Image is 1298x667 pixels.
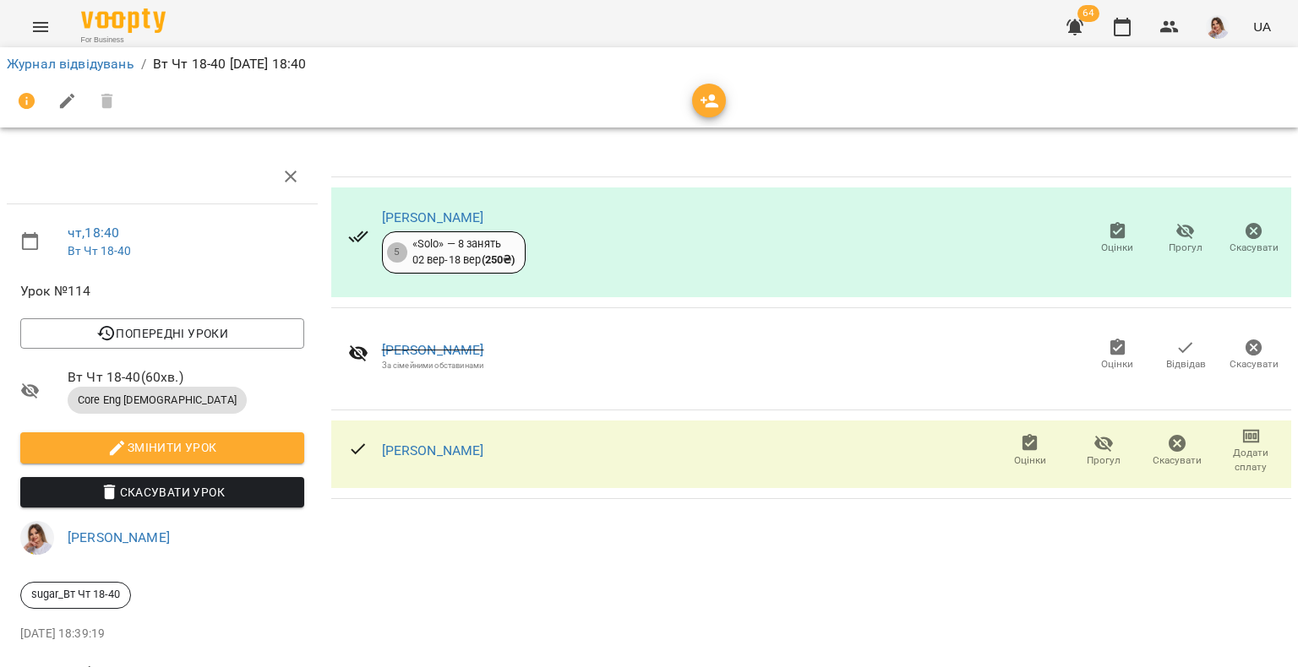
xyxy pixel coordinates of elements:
span: UA [1253,18,1271,35]
span: Core Eng [DEMOGRAPHIC_DATA] [68,393,247,408]
button: Змінити урок [20,432,304,463]
span: Урок №114 [20,281,304,301]
span: 64 [1077,5,1099,22]
a: Вт Чт 18-40 [68,244,132,258]
button: UA [1246,11,1278,42]
span: Оцінки [1101,357,1133,371]
p: Вт Чт 18-40 [DATE] 18:40 [153,54,307,74]
button: Скасувати [1141,427,1214,474]
button: Додати сплату [1214,427,1288,474]
button: Скасувати Урок [20,477,304,507]
span: sugar_Вт Чт 18-40 [21,587,130,602]
button: Скасувати [1219,215,1288,263]
a: чт , 18:40 [68,225,119,241]
li: / [141,54,146,74]
button: Скасувати [1219,332,1288,379]
div: 5 [387,242,407,263]
span: Оцінки [1101,241,1133,255]
a: [PERSON_NAME] [382,442,484,458]
span: For Business [81,35,166,46]
nav: breadcrumb [7,54,1291,74]
span: Вт Чт 18-40 ( 60 хв. ) [68,367,304,388]
button: Попередні уроки [20,318,304,349]
span: Попередні уроки [34,323,291,344]
button: Відвідав [1152,332,1220,379]
button: Оцінки [993,427,1066,474]
img: Voopty Logo [81,8,166,33]
div: «Solo» — 8 занять 02 вер - 18 вер [412,236,515,268]
a: [PERSON_NAME] [382,209,484,225]
button: Menu [20,7,61,47]
span: Прогул [1169,241,1203,255]
button: Прогул [1066,427,1140,474]
b: ( 250 ₴ ) [482,253,515,266]
span: Скасувати [1230,357,1279,371]
button: Прогул [1152,215,1220,263]
span: Прогул [1087,453,1121,468]
span: Відвідав [1166,357,1206,371]
button: Оцінки [1083,332,1152,379]
span: Скасувати Урок [34,482,291,502]
span: Оцінки [1014,453,1046,468]
button: Оцінки [1083,215,1152,263]
img: d332a1c3318355be326c790ed3ba89f4.jpg [20,521,54,555]
a: Журнал відвідувань [7,56,134,72]
span: Змінити урок [34,437,291,458]
p: [DATE] 18:39:19 [20,626,304,643]
span: Скасувати [1230,241,1279,255]
span: Додати сплату [1224,446,1278,474]
span: Скасувати [1153,453,1202,468]
div: За сімейними обставинами [382,360,484,371]
img: d332a1c3318355be326c790ed3ba89f4.jpg [1206,15,1230,39]
a: [PERSON_NAME] [68,529,170,545]
a: [PERSON_NAME] [382,342,484,358]
div: sugar_Вт Чт 18-40 [20,582,131,609]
